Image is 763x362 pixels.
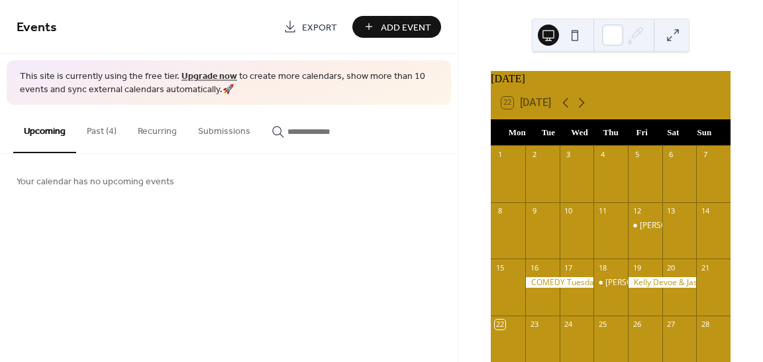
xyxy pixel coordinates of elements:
div: Scott & Karen Duo 9PM [628,220,662,231]
a: Upgrade now [181,68,237,86]
div: 6 [666,150,676,160]
div: 28 [700,320,710,330]
div: 3 [564,150,574,160]
div: 10 [564,206,574,216]
span: Events [17,15,57,40]
div: Sat [658,119,689,146]
div: 24 [564,320,574,330]
span: This site is currently using the free tier. to create more calendars, show more than 10 events an... [20,70,438,96]
div: Larry D 8PM [593,277,628,288]
button: Submissions [187,105,261,152]
div: Wed [564,119,595,146]
div: 11 [597,206,607,216]
div: 15 [495,263,505,272]
div: 16 [529,263,539,272]
div: 21 [700,263,710,272]
div: 26 [632,320,642,330]
button: Recurring [127,105,187,152]
div: Sun [689,119,720,146]
div: 5 [632,150,642,160]
div: 4 [597,150,607,160]
div: 12 [632,206,642,216]
div: 9 [529,206,539,216]
div: 8 [495,206,505,216]
div: [DATE] [491,71,731,87]
div: 19 [632,263,642,272]
span: Export [302,21,337,34]
button: Upcoming [13,105,76,153]
button: Past (4) [76,105,127,152]
div: Kelly Devoe & Jason Comeau Friday & Saturday 9PM [628,277,696,288]
div: 17 [564,263,574,272]
div: 25 [597,320,607,330]
div: 22 [495,320,505,330]
span: Add Event [381,21,431,34]
div: 20 [666,263,676,272]
div: Thu [595,119,627,146]
div: Tue [533,119,564,146]
a: Export [274,16,347,38]
div: 23 [529,320,539,330]
div: Mon [501,119,533,146]
div: 13 [666,206,676,216]
div: 7 [700,150,710,160]
div: 27 [666,320,676,330]
div: [PERSON_NAME] D 8PM [605,277,694,288]
div: 18 [597,263,607,272]
div: Fri [627,119,658,146]
span: Your calendar has no upcoming events [17,175,174,189]
div: 1 [495,150,505,160]
div: 2 [529,150,539,160]
button: Add Event [352,16,441,38]
div: COMEDY Tuesday @ 8PM TRIVIA Wednesday @ 7:30PM [525,277,593,288]
div: 14 [700,206,710,216]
